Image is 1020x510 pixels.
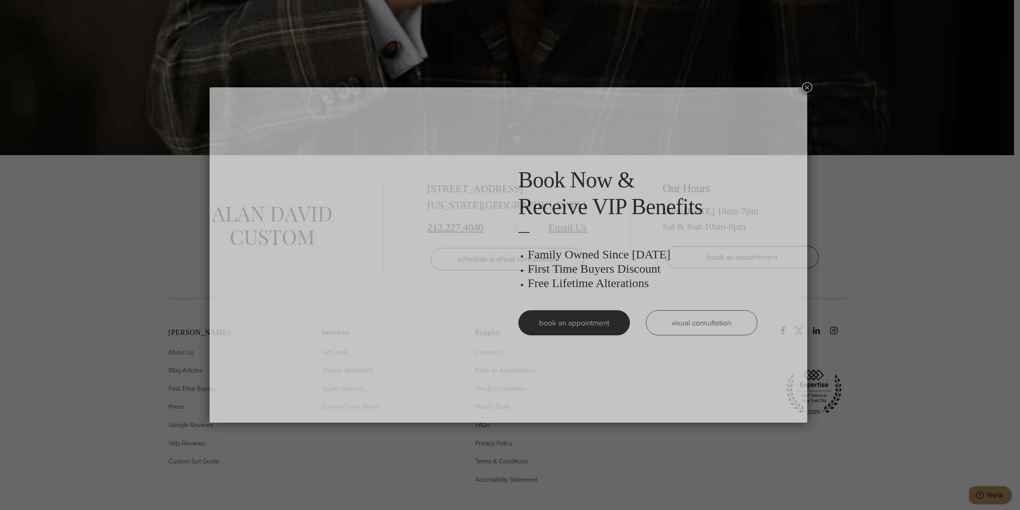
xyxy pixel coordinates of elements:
[518,167,757,220] h2: Book Now & Receive VIP Benefits
[646,310,757,335] a: visual consultation
[528,276,757,290] h3: Free Lifetime Alterations
[528,247,757,262] h3: Family Owned Since [DATE]
[18,6,34,13] span: Help
[802,82,812,93] button: Close
[528,262,757,276] h3: First Time Buyers Discount
[518,310,630,335] a: book an appointment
